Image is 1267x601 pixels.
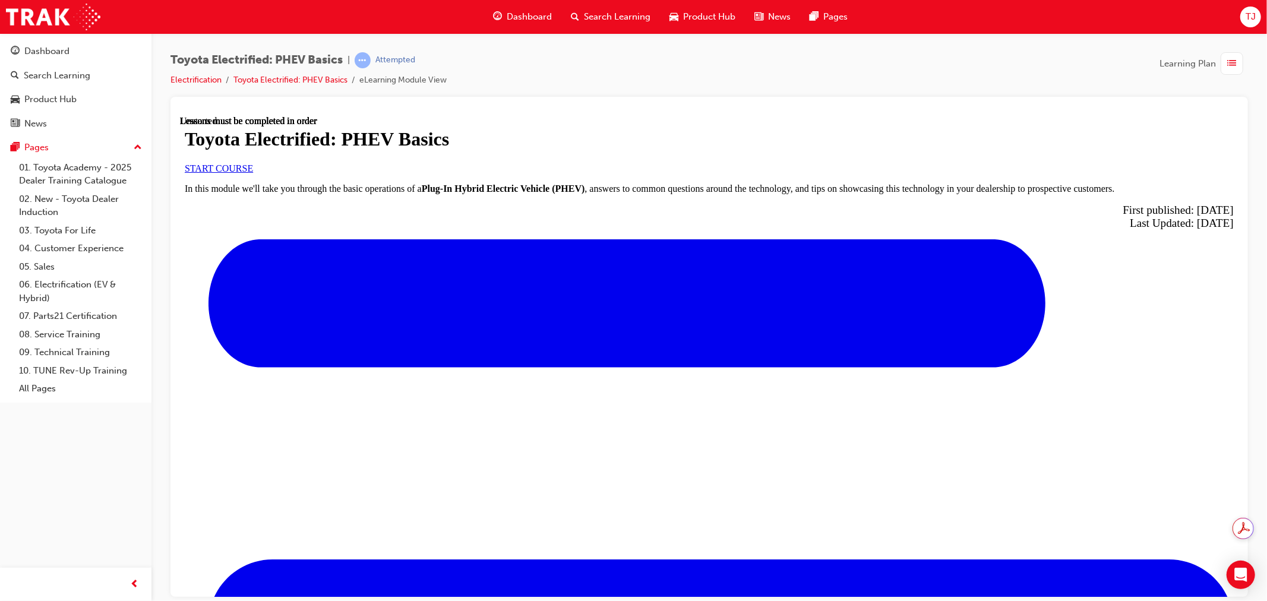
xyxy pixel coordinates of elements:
[493,10,502,24] span: guage-icon
[5,48,73,58] a: START COURSE
[571,10,579,24] span: search-icon
[1246,10,1256,24] span: TJ
[5,40,147,62] a: Dashboard
[11,143,20,153] span: pages-icon
[507,10,552,24] span: Dashboard
[11,46,20,57] span: guage-icon
[5,38,147,137] button: DashboardSearch LearningProduct HubNews
[11,71,19,81] span: search-icon
[14,159,147,190] a: 01. Toyota Academy - 2025 Dealer Training Catalogue
[669,10,678,24] span: car-icon
[1159,57,1216,71] span: Learning Plan
[14,239,147,258] a: 04. Customer Experience
[1228,56,1237,71] span: list-icon
[5,113,147,135] a: News
[24,45,69,58] div: Dashboard
[1240,7,1261,27] button: TJ
[810,10,819,24] span: pages-icon
[768,10,791,24] span: News
[134,140,142,156] span: up-icon
[233,75,347,85] a: Toyota Electrified: PHEV Basics
[14,307,147,325] a: 07. Parts21 Certification
[561,5,660,29] a: search-iconSearch Learning
[584,10,650,24] span: Search Learning
[24,117,47,131] div: News
[754,10,763,24] span: news-icon
[5,137,147,159] button: Pages
[170,53,343,67] span: Toyota Electrified: PHEV Basics
[14,190,147,222] a: 02. New - Toyota Dealer Induction
[375,55,415,66] div: Attempted
[14,343,147,362] a: 09. Technical Training
[14,222,147,240] a: 03. Toyota For Life
[14,362,147,380] a: 10. TUNE Rev-Up Training
[823,10,848,24] span: Pages
[484,5,561,29] a: guage-iconDashboard
[745,5,800,29] a: news-iconNews
[14,276,147,307] a: 06. Electrification (EV & Hybrid)
[355,52,371,68] span: learningRecordVerb_ATTEMPT-icon
[242,68,405,78] strong: Plug-In Hybrid Electric Vehicle (PHEV)
[800,5,857,29] a: pages-iconPages
[14,325,147,344] a: 08. Service Training
[170,75,222,85] a: Electrification
[5,68,1054,78] p: In this module we'll take you through the basic operations of a , answers to common questions aro...
[359,74,447,87] li: eLearning Module View
[1159,52,1248,75] button: Learning Plan
[14,258,147,276] a: 05. Sales
[943,88,1054,113] span: First published: [DATE] Last Updated: [DATE]
[5,65,147,87] a: Search Learning
[14,379,147,398] a: All Pages
[660,5,745,29] a: car-iconProduct Hub
[24,141,49,154] div: Pages
[347,53,350,67] span: |
[11,94,20,105] span: car-icon
[5,88,147,110] a: Product Hub
[24,93,77,106] div: Product Hub
[683,10,735,24] span: Product Hub
[24,69,90,83] div: Search Learning
[131,577,140,592] span: prev-icon
[1227,561,1255,589] div: Open Intercom Messenger
[11,119,20,129] span: news-icon
[5,12,1054,34] h1: Toyota Electrified: PHEV Basics
[6,4,100,30] img: Trak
